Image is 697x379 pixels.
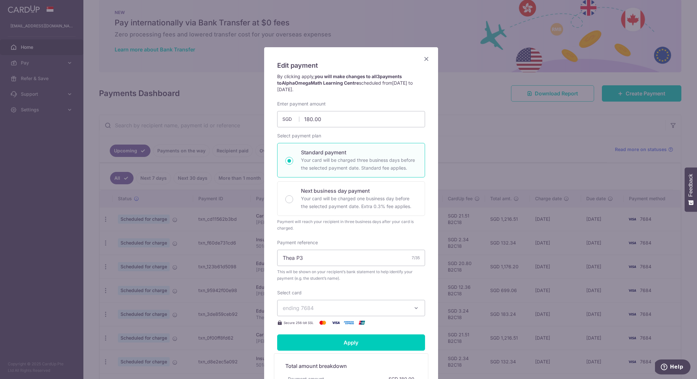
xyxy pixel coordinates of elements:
[422,55,430,63] button: Close
[277,300,425,316] button: ending 7684
[342,319,355,327] img: American Express
[277,101,326,107] label: Enter payment amount
[277,239,318,246] label: Payment reference
[277,73,425,93] p: By clicking apply, scheduled from .
[285,362,417,370] h5: Total amount breakdown
[685,167,697,212] button: Feedback - Show survey
[277,74,402,86] strong: you will make changes to all payments to
[277,111,425,127] input: 0.00
[282,116,299,122] span: SGD
[277,269,425,282] span: This will be shown on your recipient’s bank statement to help identify your payment (e.g. the stu...
[301,156,417,172] p: Your card will be charged three business days before the selected payment date. Standard fee appl...
[277,218,425,232] div: Payment will reach your recipient in three business days after your card is charged.
[277,133,321,139] label: Select payment plan
[329,319,342,327] img: Visa
[377,74,380,79] span: 3
[301,148,417,156] p: Standard payment
[277,289,302,296] label: Select card
[355,319,368,327] img: UnionPay
[283,305,314,311] span: ending 7684
[412,255,420,261] div: 7/35
[277,334,425,351] input: Apply
[301,187,417,195] p: Next business day payment
[316,319,329,327] img: Mastercard
[301,195,417,210] p: Your card will be charged one business day before the selected payment date. Extra 0.3% fee applies.
[688,174,694,197] span: Feedback
[277,60,425,71] h5: Edit payment
[282,80,359,86] span: AlphaOmegaMath Learning Centre
[284,320,314,325] span: Secure 256-bit SSL
[655,359,690,376] iframe: Opens a widget where you can find more information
